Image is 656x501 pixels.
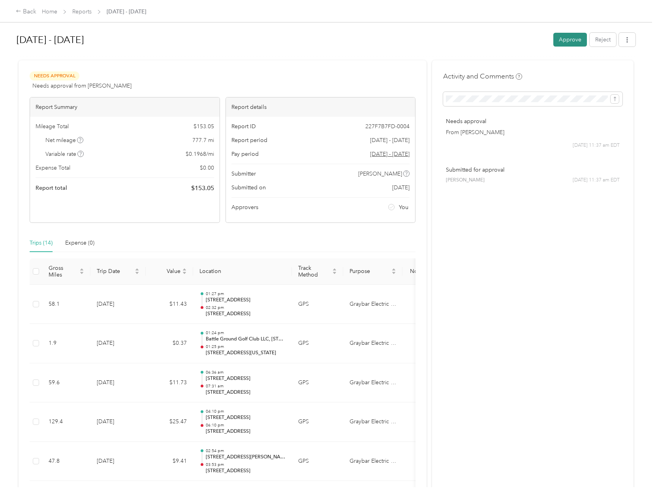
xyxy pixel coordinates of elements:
span: Net mileage [45,136,84,144]
td: GPS [292,324,343,363]
span: [DATE] 11:37 am EDT [573,142,620,149]
span: Track Method [298,265,331,278]
td: 47.8 [42,442,90,481]
span: caret-up [79,267,84,272]
span: Needs Approval [30,71,79,80]
span: caret-down [135,271,139,275]
p: [STREET_ADDRESS][US_STATE] [206,350,286,357]
div: Trips (14) [30,239,53,247]
span: [DATE] - [DATE] [107,7,146,16]
td: [DATE] [90,363,146,403]
span: Trip Date [97,268,133,275]
p: [STREET_ADDRESS] [206,375,286,382]
h4: Activity and Comments [443,71,522,81]
td: $0.37 [146,324,193,363]
a: Home [42,8,57,15]
span: [DATE] - [DATE] [370,136,410,144]
div: Expense (0) [65,239,94,247]
span: caret-up [135,267,139,272]
td: GPS [292,442,343,481]
span: [DATE] [392,183,410,192]
span: caret-down [332,271,337,275]
span: $ 0.00 [200,164,214,172]
span: Expense Total [36,164,70,172]
span: caret-up [182,267,187,272]
td: GPS [292,285,343,324]
td: 59.6 [42,363,90,403]
p: 06:10 pm [206,422,286,428]
td: $11.73 [146,363,193,403]
th: Purpose [343,258,402,285]
p: Submitted for approval [446,166,620,174]
span: $ 153.05 [191,183,214,193]
p: 01:25 pm [206,344,286,350]
th: Track Method [292,258,343,285]
p: [STREET_ADDRESS] [206,310,286,318]
p: [STREET_ADDRESS] [206,414,286,421]
button: Approve [553,33,587,47]
th: Trip Date [90,258,146,285]
button: Reject [590,33,616,47]
p: [STREET_ADDRESS] [206,297,286,304]
td: [DATE] [90,402,146,442]
span: Submitted on [231,183,266,192]
td: [DATE] [90,324,146,363]
span: Mileage Total [36,122,69,131]
p: 04:10 pm [206,409,286,414]
p: 06:36 am [206,370,286,375]
p: Needs approval [446,117,620,125]
span: caret-down [79,271,84,275]
p: 01:27 pm [206,291,286,297]
p: From [PERSON_NAME] [446,128,620,136]
th: Value [146,258,193,285]
div: Report details [226,97,415,117]
td: 129.4 [42,402,90,442]
span: caret-down [182,271,187,275]
td: Graybar Electric Company, Inc [343,442,402,481]
p: Battle Ground Golf Club LLC, [STREET_ADDRESS][US_STATE] [206,336,286,343]
td: 58.1 [42,285,90,324]
td: [DATE] [90,285,146,324]
p: 02:32 pm [206,305,286,310]
span: Variable rate [45,150,84,158]
p: 02:54 pm [206,448,286,454]
span: Report period [231,136,267,144]
p: 01:24 pm [206,330,286,336]
span: Report total [36,184,67,192]
span: Needs approval from [PERSON_NAME] [32,82,132,90]
span: Purpose [350,268,390,275]
span: $ 153.05 [194,122,214,131]
p: [STREET_ADDRESS][PERSON_NAME] [206,454,286,461]
p: 07:31 am [206,383,286,389]
th: Location [193,258,292,285]
td: GPS [292,363,343,403]
span: Value [152,268,180,275]
p: [STREET_ADDRESS] [206,467,286,475]
span: 777.7 mi [192,136,214,144]
span: [PERSON_NAME] [358,170,402,178]
span: [PERSON_NAME] [446,177,485,184]
p: [STREET_ADDRESS] [206,428,286,435]
td: GPS [292,402,343,442]
td: $11.43 [146,285,193,324]
span: Report ID [231,122,256,131]
a: Reports [72,8,92,15]
iframe: Everlance-gr Chat Button Frame [612,457,656,501]
p: 03:53 pm [206,462,286,467]
td: Graybar Electric Company, Inc [343,285,402,324]
td: Graybar Electric Company, Inc [343,324,402,363]
div: Back [16,7,36,17]
td: $9.41 [146,442,193,481]
h1: Aug 1 - 31, 2025 [17,30,548,49]
span: Go to pay period [370,150,410,158]
td: Graybar Electric Company, Inc [343,363,402,403]
td: [DATE] [90,442,146,481]
span: Submitter [231,170,256,178]
span: You [399,203,408,211]
td: Graybar Electric Company, Inc [343,402,402,442]
th: Notes [402,258,432,285]
span: $ 0.1968 / mi [186,150,214,158]
td: 1.9 [42,324,90,363]
th: Gross Miles [42,258,90,285]
span: caret-up [391,267,396,272]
